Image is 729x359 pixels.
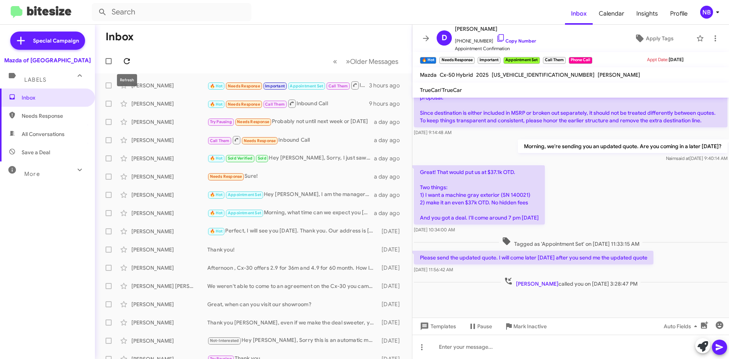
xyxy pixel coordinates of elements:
button: Next [341,54,403,69]
span: Appt Date: [647,57,669,62]
div: Great, when can you visit our showroom? [207,300,378,308]
div: Inbound Call [207,99,369,108]
span: [PHONE_NUMBER] [455,33,536,45]
div: Hey [PERSON_NAME], Sorry this is an automatic message. The car has been sold. Are you looking for... [207,336,378,345]
span: 2025 [476,71,489,78]
div: Hey [PERSON_NAME], I am the manager, [PERSON_NAME] is your salesperson. Thank you we will see you... [207,190,374,199]
span: Needs Response [244,138,276,143]
div: [DATE] [378,319,406,326]
span: Not-Interested [210,338,239,343]
a: Profile [664,3,694,25]
span: Needs Response [228,84,260,89]
span: Older Messages [350,57,398,66]
small: Phone Call [569,57,592,64]
div: Hey [PERSON_NAME], Sorry, I just saw your text. Thank you for purchasing a vehicle with us [DATE]. [207,154,374,163]
div: Thank you [PERSON_NAME], even if we make the deal sweeter, you would pass? [207,319,378,326]
div: Probably not until next week or [DATE] [207,117,374,126]
h1: Inbox [106,31,134,43]
span: 🔥 Hot [210,156,223,161]
div: [PERSON_NAME] [131,209,207,217]
button: Apply Tags [615,32,693,45]
div: [PERSON_NAME] [131,118,207,126]
a: Copy Number [496,38,536,44]
span: Auto Fields [664,319,700,333]
span: [PERSON_NAME] [516,280,559,287]
div: a day ago [374,155,406,162]
div: Refresh [117,74,137,86]
span: All Conversations [22,130,65,138]
span: 🔥 Hot [210,84,223,89]
span: Naim [DATE] 9:40:14 AM [666,155,727,161]
span: [US_VEHICLE_IDENTIFICATION_NUMBER] [492,71,595,78]
span: [DATE] 9:14:48 AM [414,130,451,135]
div: Morning, what time can we expect you [DATE]? [207,209,374,217]
div: [PERSON_NAME] [131,319,207,326]
div: a day ago [374,173,406,180]
span: [PERSON_NAME] [598,71,640,78]
span: Inbox [22,94,86,101]
span: 🔥 Hot [210,192,223,197]
small: 🔥 Hot [420,57,436,64]
span: More [24,171,40,177]
span: Pause [477,319,492,333]
p: Morning, we're sending you an updated quote. Are you coming in a later [DATE]? [518,139,727,153]
div: [DATE] [378,246,406,253]
div: Thank you! [207,246,378,253]
span: [PERSON_NAME] [455,24,536,33]
span: Needs Response [210,174,242,179]
div: [DATE] [378,228,406,235]
div: a day ago [374,209,406,217]
span: Needs Response [22,112,86,120]
p: Great! That would put us at $37.1k OTD. Two things: 1) I want a machine gray exterior (SN 140021)... [414,165,545,225]
a: Inbox [565,3,593,25]
span: 🔥 Hot [210,102,223,107]
span: TrueCar/TrueCar [420,87,462,93]
div: [PERSON_NAME] [131,246,207,253]
span: Templates [418,319,456,333]
nav: Page navigation example [329,54,403,69]
div: [PERSON_NAME] [131,173,207,180]
div: [PERSON_NAME] [131,191,207,199]
span: 🔥 Hot [210,229,223,234]
button: Templates [412,319,462,333]
small: Call Them [543,57,566,64]
button: Previous [328,54,342,69]
a: Insights [630,3,664,25]
div: a day ago [374,118,406,126]
span: [DATE] [669,57,683,62]
div: Afternoon , Cx-30 offers 2.9 for 36m and 4.9 for 60 month. How long were you planning to finance? [207,264,378,272]
span: said at [676,155,690,161]
span: Special Campaign [33,37,79,44]
p: Please send the updated quote. I will come later [DATE] after you send me the updated quote [414,251,653,264]
div: Sure! [207,172,374,181]
span: Appointment Set [228,192,261,197]
span: Save a Deal [22,149,50,156]
span: Call Them [328,84,348,89]
div: NB [700,6,713,19]
span: Apply Tags [646,32,674,45]
div: [PERSON_NAME] [131,337,207,345]
small: Important [478,57,500,64]
div: [PERSON_NAME] [131,136,207,144]
div: [PERSON_NAME] [131,82,207,89]
a: Calendar [593,3,630,25]
span: Needs Response [237,119,269,124]
div: [DATE] [378,337,406,345]
span: Call Them [265,102,285,107]
div: Inbound Call [207,81,369,90]
div: [PERSON_NAME] [131,155,207,162]
span: » [346,57,350,66]
span: Important [265,84,285,89]
div: [PERSON_NAME] [131,300,207,308]
div: [PERSON_NAME] [131,228,207,235]
button: Mark Inactive [498,319,553,333]
span: Sold [258,156,267,161]
span: Call Them [210,138,230,143]
div: [PERSON_NAME] [131,100,207,108]
div: 3 hours ago [369,82,406,89]
span: called you on [DATE] 3:28:47 PM [501,277,641,288]
p: Hey Naim. I reviewed your updated proposal, and I’m concerned about an inconsistency. On your ear... [414,76,727,127]
button: NB [694,6,721,19]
